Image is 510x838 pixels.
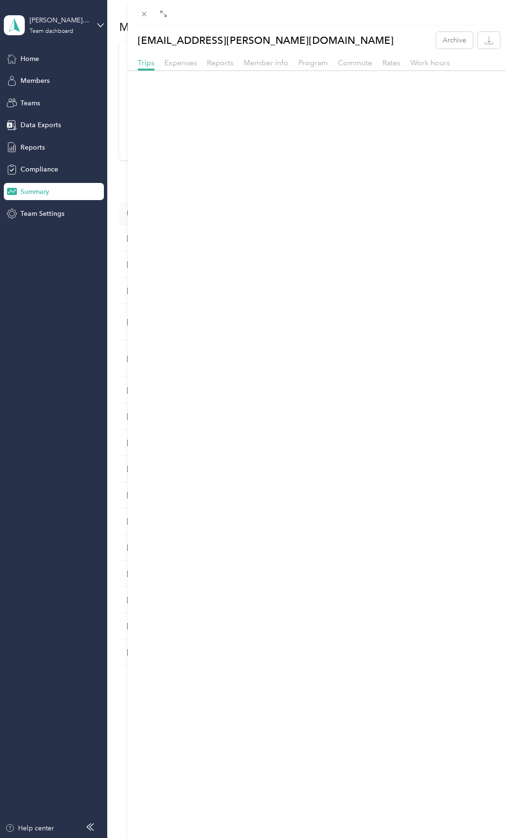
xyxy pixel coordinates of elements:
[298,58,328,67] span: Program
[457,785,510,838] iframe: Everlance-gr Chat Button Frame
[436,32,473,49] button: Archive
[338,58,372,67] span: Commute
[410,58,450,67] span: Work hours
[382,58,400,67] span: Rates
[138,58,154,67] span: Trips
[138,32,394,49] p: [EMAIL_ADDRESS][PERSON_NAME][DOMAIN_NAME]
[207,58,234,67] span: Reports
[164,58,197,67] span: Expenses
[244,58,288,67] span: Member info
